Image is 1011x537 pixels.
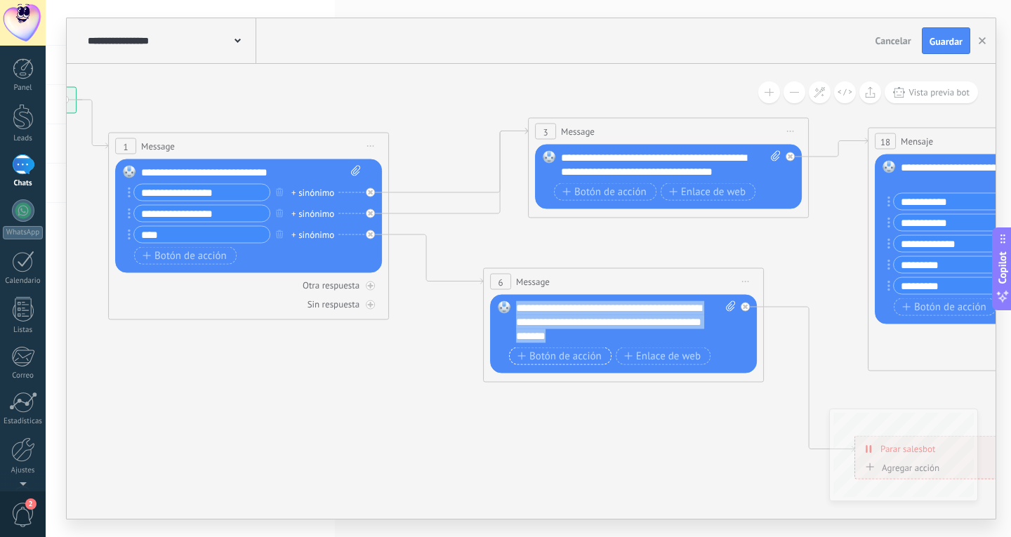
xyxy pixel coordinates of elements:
span: Message [561,125,595,138]
span: 6 [498,276,503,288]
span: Vista previa bot [908,86,970,98]
button: Botón de acción [134,247,237,265]
span: Botón de acción [902,301,986,312]
span: Enlace de web [624,350,701,362]
span: Copilot [996,251,1010,284]
button: Guardar [922,27,970,54]
span: 1 [124,140,128,152]
button: Enlace de web [616,347,711,365]
div: Leads [3,134,44,143]
div: + sinónimo [291,185,334,199]
button: Cancelar [870,30,917,51]
div: Calendario [3,277,44,286]
div: Sin respuesta [308,298,359,310]
div: Ajustes [3,466,44,475]
span: Botón de acción [517,350,602,362]
div: Estadísticas [3,417,44,426]
span: Mensaje [901,135,933,148]
span: Botón de acción [143,250,227,261]
div: Chats [3,179,44,188]
span: Message [141,140,175,153]
div: Listas [3,326,44,335]
button: Botón de acción [554,183,656,201]
span: 18 [880,135,890,147]
div: Otra respuesta [303,279,359,291]
div: + sinónimo [291,227,334,241]
div: Panel [3,84,44,93]
span: 2 [25,498,37,510]
button: Botón de acción [894,298,996,316]
span: Cancelar [875,34,911,47]
span: 3 [543,126,548,138]
button: Vista previa bot [885,81,978,103]
div: + sinónimo [291,206,334,220]
button: Botón de acción [509,347,612,365]
span: Guardar [930,37,963,46]
span: Botón de acción [562,186,647,197]
span: Enlace de web [669,186,746,197]
button: Enlace de web [661,183,755,201]
div: WhatsApp [3,226,43,239]
span: Message [516,275,550,289]
div: Correo [3,371,44,380]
